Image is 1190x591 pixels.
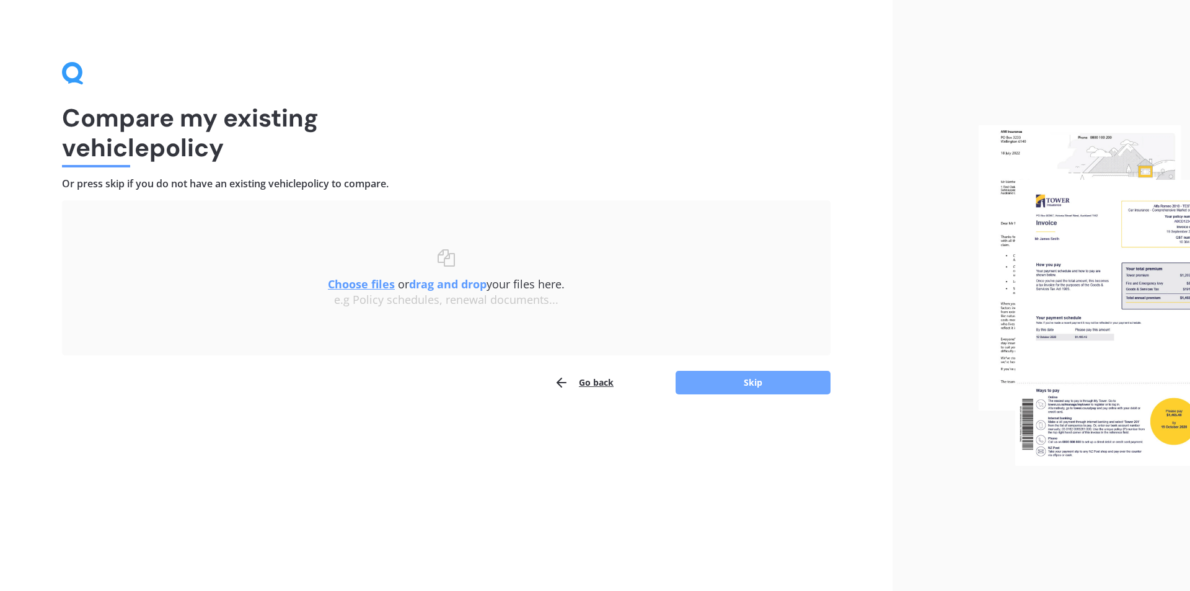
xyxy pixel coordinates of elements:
h1: Compare my existing vehicle policy [62,103,831,162]
u: Choose files [328,277,395,291]
button: Go back [554,370,614,395]
span: or your files here. [328,277,565,291]
img: files.webp [979,125,1190,466]
button: Skip [676,371,831,394]
b: drag and drop [409,277,487,291]
h4: Or press skip if you do not have an existing vehicle policy to compare. [62,177,831,190]
div: e.g Policy schedules, renewal documents... [87,293,806,307]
